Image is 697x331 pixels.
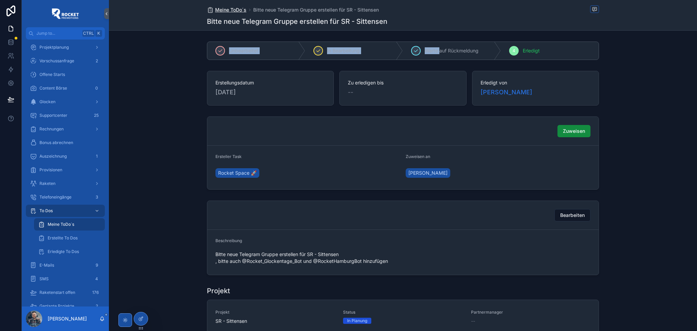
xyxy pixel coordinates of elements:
[39,99,55,105] span: Glocken
[343,310,463,315] span: Status
[48,222,74,227] span: Meine ToDo´s
[207,17,387,26] h1: Bitte neue Telegram Gruppe erstellen für SR - Sittensen
[34,218,105,231] a: Meine ToDo´s
[39,72,65,77] span: Offene Starts
[218,170,257,176] span: Rocket Space 🚀
[39,126,64,132] span: Rechnungen
[26,191,105,203] a: Telefoneingänge3
[26,150,105,162] a: Auszeichnung1
[481,88,532,97] a: [PERSON_NAME]
[26,96,105,108] a: Glocken
[26,137,105,149] a: Bonus abrechnen
[39,208,53,214] span: To Dos
[34,246,105,258] a: Erledigte To Dos
[26,177,105,190] a: Raketen
[26,41,105,53] a: Projektplanung
[229,47,258,54] span: Unbearbeitet
[215,88,325,97] span: [DATE]
[36,31,80,36] span: Jump to...
[215,79,325,86] span: Erstellungsdatum
[39,45,69,50] span: Projektplanung
[26,68,105,81] a: Offene Starts
[425,47,479,54] span: Warte auf Rückmeldung
[39,113,67,118] span: Supportcenter
[39,276,49,282] span: SMS
[523,47,540,54] span: Erledigt
[39,181,55,186] span: Raketen
[207,286,230,296] h1: Projekt
[26,259,105,271] a: E-Mails9
[48,235,78,241] span: Erstellte To Dos
[93,57,101,65] div: 2
[26,300,105,312] a: Geplante Projekte2
[215,310,335,315] span: Projekt
[406,168,450,178] a: [PERSON_NAME]
[26,286,105,299] a: Raketenstart offen176
[347,318,367,324] div: In Planung
[39,263,54,268] span: E-Mails
[82,30,95,37] span: Ctrl
[96,31,101,36] span: K
[253,6,379,13] a: Bitte neue Telegram Gruppe erstellen für SR - Sittensen
[39,140,73,145] span: Bonus abrechnen
[557,125,590,137] button: Zuweisen
[52,8,79,19] img: App logo
[93,152,101,160] div: 1
[39,303,74,309] span: Geplante Projekte
[26,164,105,176] a: Provisionen
[26,55,105,67] a: Vorschussanfrage2
[348,79,458,86] span: Zu erledigen bis
[22,40,109,306] div: scrollable content
[215,168,259,178] a: Rocket Space 🚀
[26,82,105,94] a: Content Börse0
[90,288,101,297] div: 176
[92,111,101,120] div: 25
[554,209,590,221] button: Bearbeiten
[215,154,242,159] span: Ersteller Task
[34,232,105,244] a: Erstellte To Dos
[406,154,430,159] span: Zuweisen an
[39,85,67,91] span: Content Börse
[39,167,62,173] span: Provisionen
[39,154,67,159] span: Auszeichnung
[39,290,75,295] span: Raketenstart offen
[513,48,515,53] span: 4
[39,194,71,200] span: Telefoneingänge
[26,123,105,135] a: Rechnungen
[93,193,101,201] div: 3
[93,275,101,283] div: 4
[563,128,585,135] span: Zuweisen
[215,6,246,13] span: Meine ToDo´s
[93,302,101,310] div: 2
[327,47,360,54] span: In Bearbeitung
[48,249,79,254] span: Erledigte To Dos
[348,88,353,97] span: --
[408,170,448,176] span: [PERSON_NAME]
[48,315,87,322] p: [PERSON_NAME]
[26,205,105,217] a: To Dos
[93,84,101,92] div: 0
[26,109,105,122] a: Supportcenter25
[215,251,400,265] span: Bitte neue Telegram Gruppe erstellen für SR - Sittensen , bitte auch @Rocket_Glockentage_Bot und ...
[481,79,590,86] span: Erledigt von
[215,238,242,243] span: Beschreibung
[39,58,74,64] span: Vorschussanfrage
[26,27,105,40] button: Jump to...CtrlK
[93,261,101,269] div: 9
[215,318,335,325] span: SR - Sittensen
[207,6,246,13] a: Meine ToDo´s
[26,273,105,285] a: SMS4
[471,318,475,325] span: --
[560,212,585,219] span: Bearbeiten
[471,310,590,315] span: Partnermanager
